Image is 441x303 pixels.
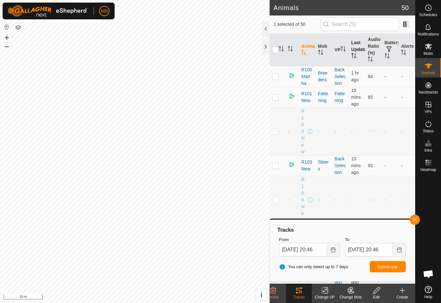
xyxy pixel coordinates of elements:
button: Choose Date [327,243,340,257]
p-sorticon: Activate to sort [288,47,293,52]
span: Schedules [419,13,437,17]
span: Animals [421,71,435,75]
a: Contact Us [141,295,160,300]
span: 5 Oct 2025 at 8:33 pm [351,156,361,175]
span: R103New [301,108,306,155]
span: 84 [368,74,373,79]
span: 92 [368,163,373,168]
app-display-virtual-paddock-transition: - [334,129,336,134]
td: - [398,66,415,87]
span: Infra [424,148,432,152]
p-sorticon: Activate to sort [279,47,284,52]
input: Search (S) [321,17,399,31]
label: From [279,237,340,243]
span: Delete [268,295,279,299]
td: - [398,107,415,155]
span: Heatmap [420,168,436,172]
p-sorticon: Activate to sort [318,51,323,56]
span: Help [424,295,432,299]
span: Generate [378,264,398,269]
app-display-virtual-paddock-transition: - [334,197,336,202]
span: 85 [368,95,373,100]
span: MB [101,8,108,15]
span: i [260,290,262,299]
th: Last Updated [349,34,365,66]
a: Back Selection [334,156,346,175]
div: Tracks [276,226,408,234]
h2: Animals [273,4,402,12]
button: i [256,289,267,300]
span: Mobs [424,52,433,56]
span: 50 [402,3,409,13]
th: Animal [299,34,315,66]
td: - [382,176,399,224]
span: 1 selected of 50 [273,21,321,28]
span: Status [423,129,434,133]
div: Change Mob [338,294,364,300]
span: R100Martha [301,66,313,87]
span: You can only select up to 7 days [279,264,348,270]
th: Alerts [398,34,415,66]
label: To [345,237,406,243]
th: Audio Ratio (%) [365,34,382,66]
td: - [398,176,415,224]
button: Generate [370,261,406,272]
a: Help [415,283,441,301]
td: - [382,155,399,176]
button: Reset Map [3,23,11,31]
div: Create [389,294,415,300]
div: Tracks [286,294,312,300]
div: Steers [318,159,330,172]
span: R104New [301,176,306,224]
button: + [3,34,11,42]
img: Gallagher Logo [8,5,88,17]
span: TBD [368,129,377,134]
span: - [288,129,289,134]
span: - [351,197,353,202]
a: Fattening [334,91,345,103]
img: returning on [288,72,295,79]
button: Map Layers [14,24,22,31]
th: Mob [315,34,332,66]
div: Change VP [312,294,338,300]
div: - [318,128,330,135]
span: TBD [368,197,377,202]
div: Fattening [318,90,330,104]
span: - [351,129,353,134]
div: - [318,197,330,203]
div: Breeders [318,70,330,83]
p-sorticon: Activate to sort [341,47,346,52]
p-sorticon: Activate to sort [385,54,390,59]
div: Edit [364,294,389,300]
a: Privacy Policy [109,295,134,300]
span: R103New [301,159,313,172]
p-sorticon: Activate to sort [368,57,373,63]
td: - [382,87,399,107]
td: - [398,87,415,107]
p-sorticon: Activate to sort [351,54,356,59]
div: Open chat [419,264,438,284]
span: - [288,197,289,202]
button: – [3,42,11,50]
span: 5 Oct 2025 at 7:33 pm [351,70,359,82]
img: returning on [288,161,295,168]
td: - [382,107,399,155]
p-sorticon: Activate to sort [301,51,306,56]
td: - [398,155,415,176]
span: R101New [301,90,313,104]
th: Battery [382,34,399,66]
a: Back Selection [334,67,346,86]
span: Neckbands [418,90,438,94]
span: VPs [425,110,432,114]
img: returning on [288,92,295,100]
p-sorticon: Activate to sort [401,51,406,56]
button: Choose Date [393,243,406,257]
th: VP [332,34,349,66]
span: 5 Oct 2025 at 8:33 pm [351,88,361,106]
td: - [382,66,399,87]
span: Notifications [418,32,439,36]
